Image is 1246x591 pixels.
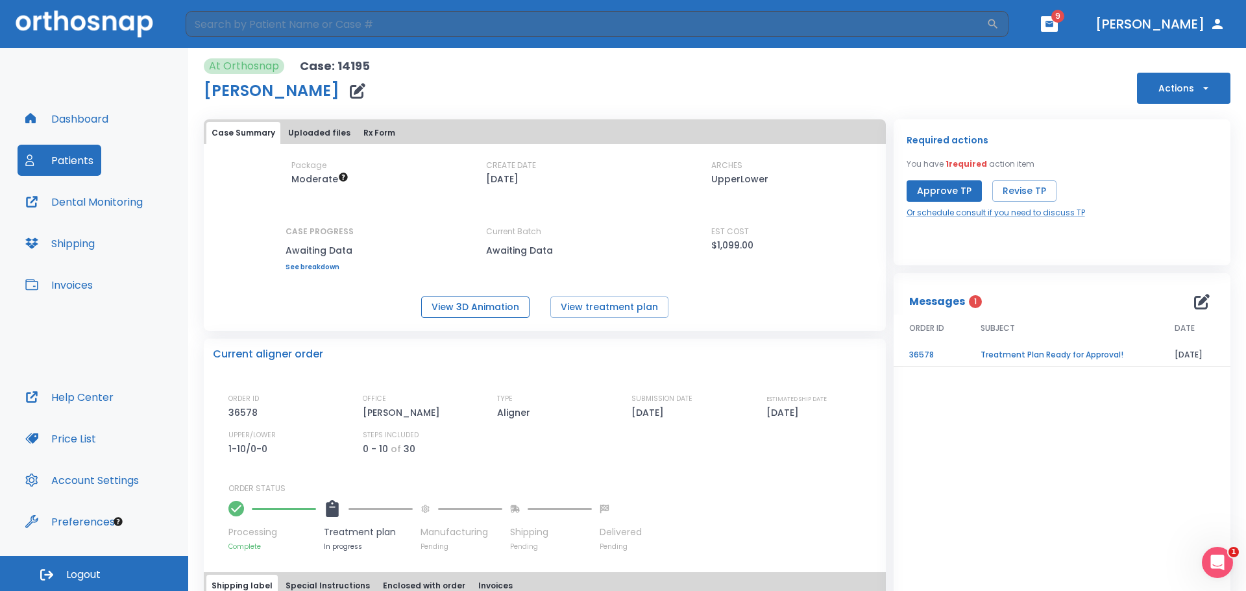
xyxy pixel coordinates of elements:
[1228,547,1239,557] span: 1
[209,58,279,74] p: At Orthosnap
[907,158,1034,170] p: You have action item
[1051,10,1064,23] span: 9
[66,568,101,582] span: Logout
[18,186,151,217] button: Dental Monitoring
[228,393,259,405] p: ORDER ID
[228,525,316,539] p: Processing
[286,263,354,271] a: See breakdown
[324,525,413,539] p: Treatment plan
[766,393,827,405] p: ESTIMATED SHIP DATE
[965,344,1159,367] td: Treatment Plan Ready for Approval!
[600,542,642,551] p: Pending
[213,346,323,362] p: Current aligner order
[497,405,535,420] p: Aligner
[631,393,692,405] p: SUBMISSION DATE
[18,103,116,134] button: Dashboard
[907,132,988,148] p: Required actions
[18,423,104,454] button: Price List
[18,228,103,259] button: Shipping
[600,525,642,539] p: Delivered
[711,171,768,187] p: UpperLower
[550,296,668,318] button: View treatment plan
[286,226,354,237] p: CASE PROGRESS
[228,542,316,551] p: Complete
[1090,12,1230,36] button: [PERSON_NAME]
[291,173,348,186] span: Up to 20 Steps (40 aligners)
[711,226,749,237] p: EST COST
[981,322,1015,334] span: SUBJECT
[18,506,123,537] button: Preferences
[18,464,147,496] button: Account Settings
[969,295,982,308] span: 1
[206,122,280,144] button: Case Summary
[228,405,262,420] p: 36578
[946,158,987,169] span: 1 required
[510,525,592,539] p: Shipping
[228,441,272,457] p: 1-10/0-0
[286,243,354,258] p: Awaiting Data
[358,122,400,144] button: Rx Form
[992,180,1057,202] button: Revise TP
[1175,322,1195,334] span: DATE
[363,393,386,405] p: OFFICE
[497,393,513,405] p: TYPE
[486,171,519,187] p: [DATE]
[324,542,413,551] p: In progress
[391,441,401,457] p: of
[711,160,742,171] p: ARCHES
[16,10,153,37] img: Orthosnap
[291,160,326,171] p: Package
[18,269,101,300] button: Invoices
[112,516,124,527] div: Tooltip anchor
[18,381,121,413] button: Help Center
[300,58,370,74] p: Case: 14195
[907,180,982,202] button: Approve TP
[909,322,944,334] span: ORDER ID
[421,525,502,539] p: Manufacturing
[228,429,276,441] p: UPPER/LOWER
[283,122,356,144] button: Uploaded files
[909,294,965,309] p: Messages
[204,83,339,99] h1: [PERSON_NAME]
[421,542,502,551] p: Pending
[486,160,536,171] p: CREATE DATE
[363,405,445,420] p: [PERSON_NAME]
[363,441,388,457] p: 0 - 10
[363,429,419,441] p: STEPS INCLUDED
[486,243,603,258] p: Awaiting Data
[206,122,883,144] div: tabs
[510,542,592,551] p: Pending
[907,207,1085,219] a: Or schedule consult if you need to discuss TP
[631,405,668,420] p: [DATE]
[1159,344,1230,367] td: [DATE]
[1137,73,1230,104] button: Actions
[894,344,965,367] td: 36578
[404,441,415,457] p: 30
[421,296,530,318] button: View 3D Animation
[711,237,753,253] p: $1,099.00
[766,405,803,420] p: [DATE]
[486,226,603,237] p: Current Batch
[18,145,101,176] button: Patients
[1202,547,1233,578] iframe: Intercom live chat
[228,483,877,494] p: ORDER STATUS
[186,11,986,37] input: Search by Patient Name or Case #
